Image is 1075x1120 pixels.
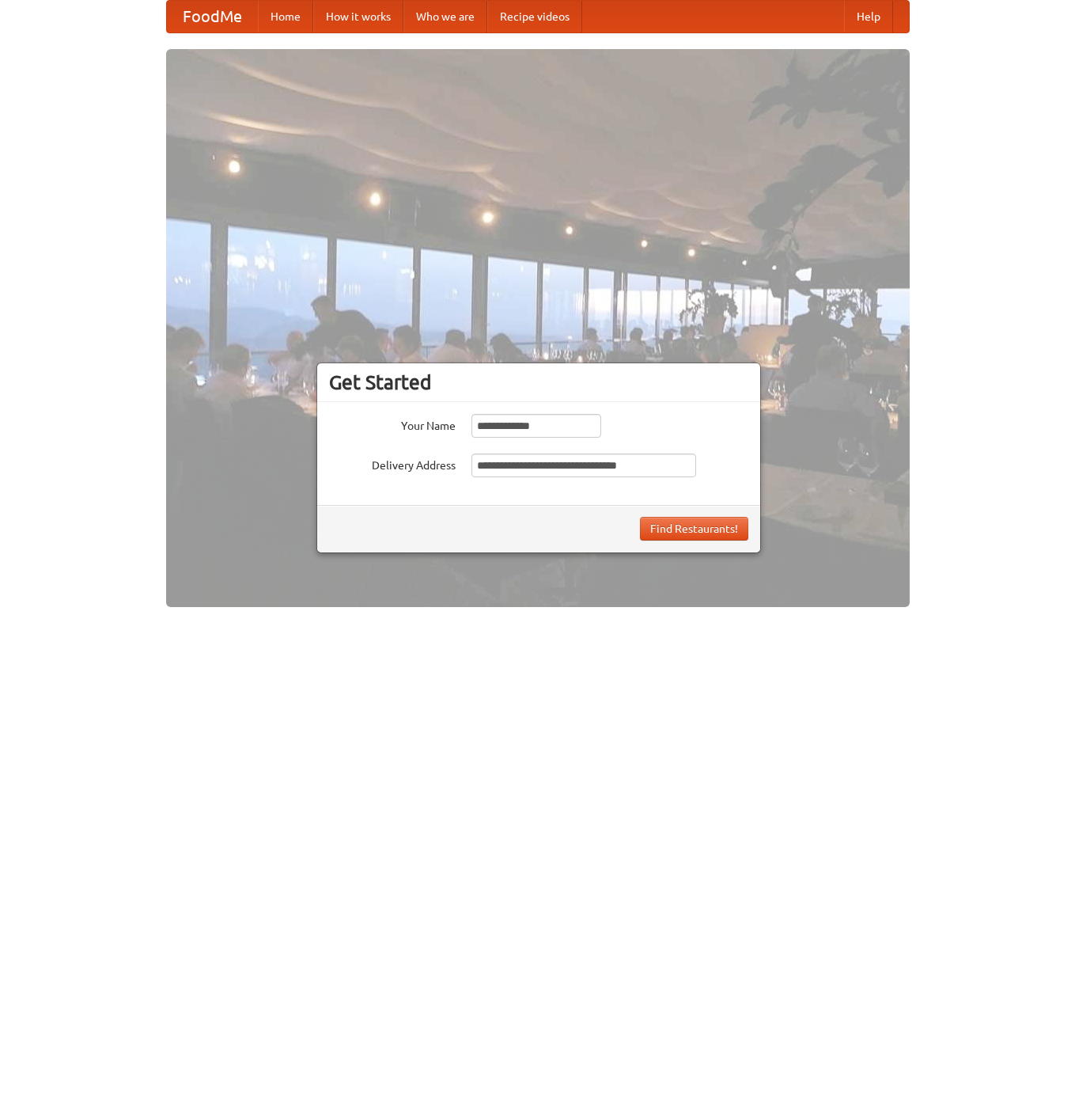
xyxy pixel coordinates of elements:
a: Home [258,1,313,32]
a: Help [844,1,893,32]
label: Your Name [329,414,456,434]
h3: Get Started [329,370,748,394]
a: Who we are [403,1,487,32]
a: How it works [313,1,403,32]
a: Recipe videos [487,1,582,32]
label: Delivery Address [329,454,456,473]
a: FoodMe [167,1,258,32]
button: Find Restaurants! [640,517,748,541]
